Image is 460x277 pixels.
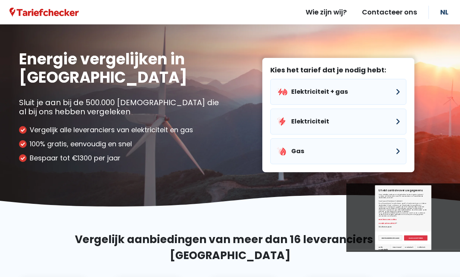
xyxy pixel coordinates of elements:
label: Kies het tarief dat je nodig hebt: [270,66,406,74]
a: Tariefchecker [10,7,79,17]
li: 100% gratis, eenvoudig en snel [19,140,224,148]
div: menu [375,232,431,244]
img: Tariefchecker logo [10,8,79,17]
button: Gas [270,138,406,164]
label: Publiciteit [418,247,425,256]
label: Functioneel [393,247,401,256]
h2: U hebt controle over uw gegevens [379,189,427,192]
li: Functioneel [379,200,387,202]
h1: Energie vergelijken in [GEOGRAPHIC_DATA] [19,50,224,86]
li: Bespaar tot €1300 per jaar [19,154,224,162]
li: Publiciteit [396,200,403,202]
label: Strikt noodzakelijk [379,247,391,256]
button: Elektriciteit + gas [270,79,406,105]
li: Statistisch [387,200,395,202]
button: Details weergeven [379,226,392,228]
a: Google-privacybeleid [379,222,427,224]
a: Meer lezen over cookies [379,218,427,221]
button: Alles accepteren [404,235,428,241]
h2: Vergelijk aanbiedingen van meer dan 16 leveranciers in [GEOGRAPHIC_DATA] [19,232,441,264]
label: Statistisch [405,247,414,256]
button: Elektriciteit [270,109,406,134]
div: Onze zakelijke partners en wij gebruiken technologieën, inclusief cookies, om informatie over u t... [379,194,427,226]
button: Instellingen opslaan [379,235,402,241]
p: Sluit je aan bij de 500.000 [DEMOGRAPHIC_DATA] die al bij ons hebben vergeleken [19,98,224,116]
li: Vergelijk alle leveranciers van elektriciteit en gas [19,126,224,134]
